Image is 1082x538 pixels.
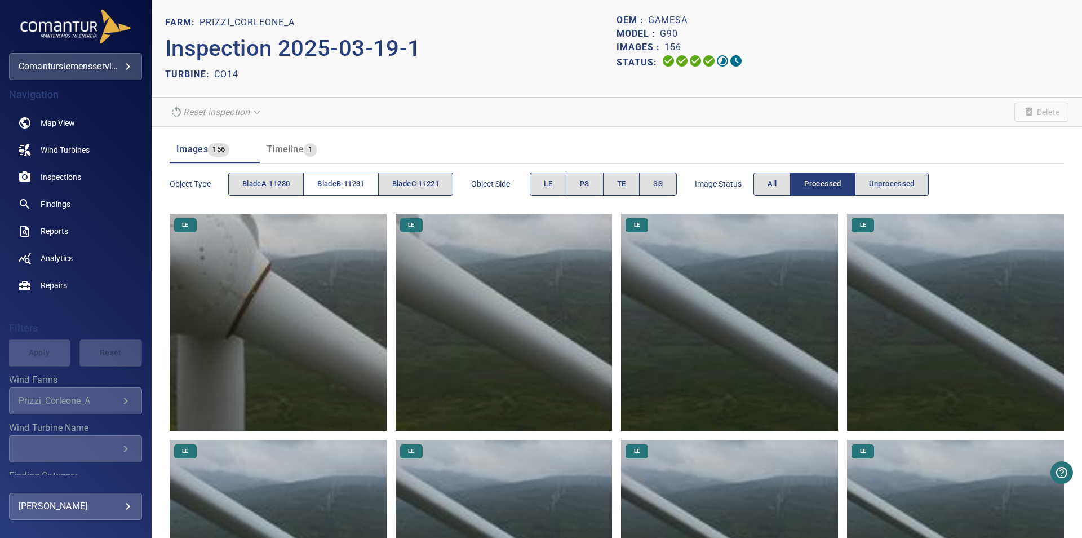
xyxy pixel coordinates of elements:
span: LE [627,447,647,455]
div: Wind Turbine Name [9,435,142,462]
div: [PERSON_NAME] [19,497,132,515]
span: Repairs [41,280,67,291]
span: LE [544,178,552,191]
a: map noActive [9,109,142,136]
h4: Filters [9,323,142,334]
span: bladeB-11231 [317,178,364,191]
svg: Matching 14% [716,54,729,68]
span: Object Side [471,178,530,189]
span: 156 [208,143,229,156]
p: FARM: [165,16,199,29]
span: LE [627,221,647,229]
span: Unable to delete the inspection due to your user permissions [1014,103,1068,122]
svg: Classification 0% [729,54,743,68]
span: bladeA-11230 [242,178,290,191]
label: Wind Turbine Name [9,424,142,433]
img: comantursiemensserviceitaly-logo [19,9,132,44]
p: Model : [617,27,660,41]
div: Reset inspection [165,102,268,122]
button: PS [566,173,604,196]
button: bladeB-11231 [303,173,378,196]
h4: Navigation [9,89,142,100]
span: LE [853,447,873,455]
p: 156 [664,41,681,54]
div: Prizzi_Corleone_A [19,395,119,406]
a: inspections noActive [9,164,142,191]
svg: Selecting 100% [689,54,702,68]
button: LE [530,173,566,196]
span: Processed [804,178,841,191]
span: PS [580,178,589,191]
p: TURBINE: [165,68,214,81]
span: bladeC-11221 [392,178,439,191]
a: repairs noActive [9,272,142,299]
button: bladeC-11221 [378,173,453,196]
div: comantursiemensserviceitaly [19,58,132,76]
span: LE [853,221,873,229]
p: Status: [617,54,662,70]
a: analytics noActive [9,245,142,272]
p: OEM : [617,14,648,27]
span: LE [175,447,195,455]
span: Inspections [41,171,81,183]
label: Finding Category [9,471,142,480]
span: Object type [170,178,228,189]
div: Wind Farms [9,387,142,414]
span: LE [401,221,421,229]
span: Images [176,144,208,155]
p: Gamesa [648,14,688,27]
svg: ML Processing 100% [702,54,716,68]
button: SS [639,173,677,196]
em: Reset inspection [183,107,250,117]
div: objectType [228,173,453,196]
button: Unprocessed [855,173,929,196]
div: Unable to reset the inspection due to your user permissions [165,102,268,122]
span: LE [175,221,195,229]
div: imageStatus [753,173,929,196]
span: Wind Turbines [41,144,90,156]
svg: Uploading 100% [662,54,675,68]
p: Prizzi_Corleone_A [199,16,295,29]
a: reports noActive [9,218,142,245]
div: comantursiemensserviceitaly [9,53,142,80]
button: Processed [790,173,855,196]
p: Inspection 2025-03-19-1 [165,32,617,65]
span: Analytics [41,253,73,264]
button: TE [603,173,640,196]
button: bladeA-11230 [228,173,304,196]
span: All [768,178,777,191]
span: Reports [41,226,68,237]
button: All [753,173,791,196]
div: objectSide [530,173,677,196]
span: TE [617,178,626,191]
a: windturbines noActive [9,136,142,164]
span: Map View [41,117,75,129]
p: Images : [617,41,664,54]
span: Findings [41,199,70,210]
span: LE [401,447,421,455]
label: Wind Farms [9,376,142,385]
span: Timeline [267,144,304,155]
p: G90 [660,27,678,41]
a: findings noActive [9,191,142,218]
span: Image Status [695,178,753,189]
svg: Data Formatted 100% [675,54,689,68]
span: Unprocessed [869,178,915,191]
span: SS [653,178,663,191]
p: CO14 [214,68,238,81]
span: 1 [304,143,317,156]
